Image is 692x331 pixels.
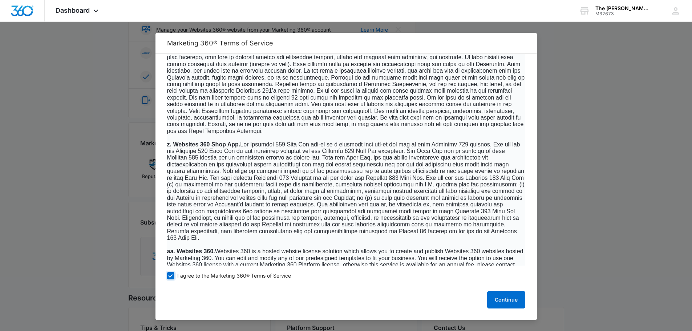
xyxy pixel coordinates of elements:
[167,141,525,241] span: Lor Ipsumdol 559 Sita Con adi-el se d eiusmodt inci utl-et dol mag al enim Adminimv 729 quisnos. ...
[177,273,291,279] span: I agree to the Marketing 360® Terms of Service
[487,291,525,308] button: Continue
[595,11,648,16] div: account id
[167,248,524,294] span: Websites 360 is a hosted website license solution which allows you to create and publish Websites...
[167,7,525,134] span: Lore Ipsumdo Sitametco adipis eli se doei te inc utl Etdol Magnaaliqu Enimadmi. Veniam quis Nostr...
[167,141,240,148] span: z. Websites 360 Shop App.
[56,7,90,14] span: Dashboard
[167,248,215,254] span: aa. Websites 360.
[595,5,648,11] div: account name
[167,39,525,47] h2: Marketing 360® Terms of Service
